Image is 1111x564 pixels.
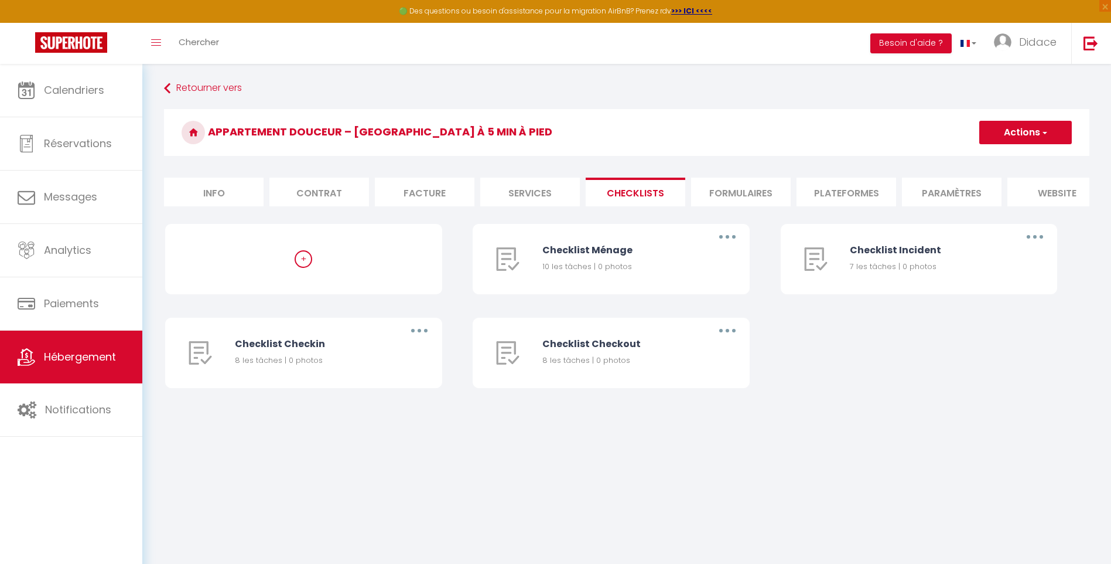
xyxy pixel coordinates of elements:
[269,178,369,206] li: Contrat
[35,32,107,53] img: Super Booking
[44,243,91,257] span: Analytics
[850,243,1003,257] div: Checklist Incident
[985,23,1071,64] a: ... Didace
[994,33,1011,51] img: ...
[1007,178,1107,206] li: website
[179,36,219,48] span: Chercher
[375,178,474,206] li: Facture
[542,337,695,351] div: Checklist Checkout
[295,250,312,268] div: +
[691,178,791,206] li: Formulaires
[1019,35,1057,49] span: Didace
[796,178,896,206] li: Plateformes
[671,6,712,16] a: >>> ICI <<<<
[164,178,264,206] li: Info
[170,23,228,64] a: Chercher
[542,355,695,366] div: 8 les tâches | 0 photos
[44,136,112,151] span: Réservations
[979,121,1072,144] button: Actions
[235,337,388,351] div: Checklist Checkin
[1083,36,1098,50] img: logout
[902,178,1001,206] li: Paramètres
[45,402,111,417] span: Notifications
[850,261,1003,273] div: 7 les tâches | 0 photos
[235,355,388,366] div: 8 les tâches | 0 photos
[870,33,952,53] button: Besoin d'aide ?
[586,178,685,206] li: Checklists
[164,78,1089,99] a: Retourner vers
[164,109,1089,156] h3: Appartement Douceur – [GEOGRAPHIC_DATA] à 5 min à pied
[480,178,580,206] li: Services
[542,243,695,257] div: Checklist Ménage
[44,83,104,97] span: Calendriers
[542,261,695,273] div: 10 les tâches | 0 photos
[44,189,97,204] span: Messages
[44,349,116,364] span: Hébergement
[44,296,99,311] span: Paiements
